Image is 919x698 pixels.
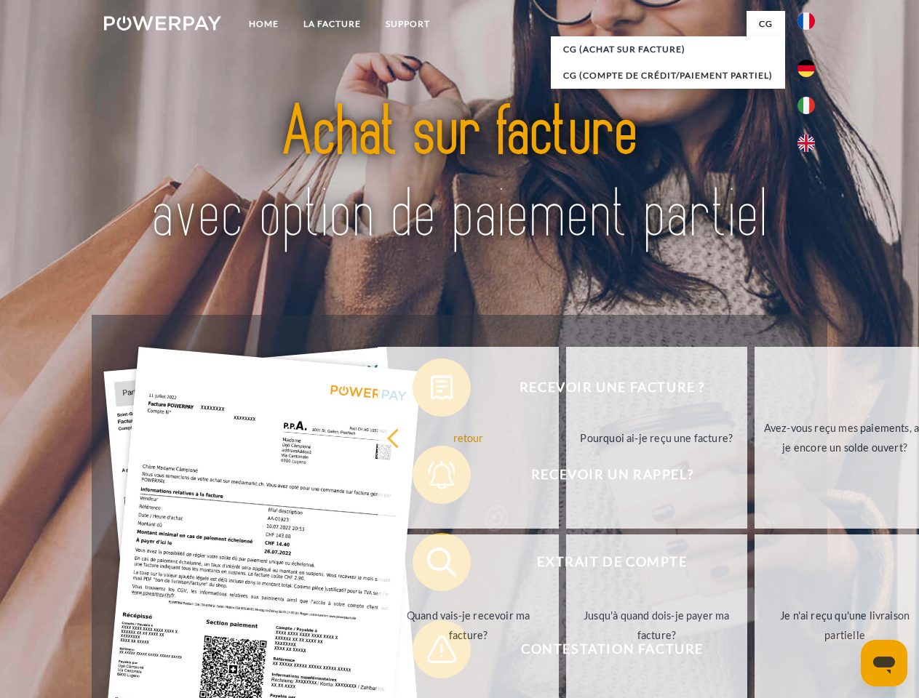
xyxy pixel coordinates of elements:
a: CG (achat sur facture) [551,36,785,63]
img: it [797,97,815,114]
img: fr [797,12,815,30]
a: LA FACTURE [291,11,373,37]
img: logo-powerpay-white.svg [104,16,221,31]
a: CG (Compte de crédit/paiement partiel) [551,63,785,89]
img: title-powerpay_fr.svg [139,70,780,278]
iframe: Bouton de lancement de la fenêtre de messagerie [861,640,907,686]
a: CG [747,11,785,37]
a: Home [236,11,291,37]
img: en [797,135,815,152]
div: retour [386,428,550,447]
div: Jusqu'à quand dois-je payer ma facture? [575,606,739,645]
a: Support [373,11,442,37]
div: Pourquoi ai-je reçu une facture? [575,428,739,447]
div: Quand vais-je recevoir ma facture? [386,606,550,645]
img: de [797,60,815,77]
